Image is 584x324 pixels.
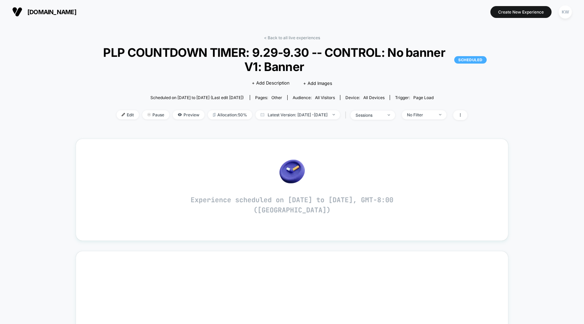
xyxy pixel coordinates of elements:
span: + Add Images [303,80,332,86]
div: Audience: [293,95,335,100]
img: rebalance [213,113,216,117]
img: edit [122,113,125,116]
button: Create New Experience [490,6,552,18]
div: Trigger: [395,95,434,100]
p: SCHEDULED [454,56,487,64]
span: Preview [173,110,204,119]
img: end [147,113,151,116]
span: other [271,95,282,100]
img: no_data [279,160,305,183]
img: end [333,114,335,115]
span: | [343,110,350,120]
span: all devices [363,95,385,100]
div: KW [559,5,572,19]
span: Device: [340,95,390,100]
img: Visually logo [12,7,22,17]
img: calendar [261,113,264,116]
button: KW [557,5,574,19]
span: + Add Description [252,80,290,87]
span: Edit [117,110,139,119]
div: sessions [356,113,383,118]
span: Scheduled on [DATE] to [DATE] (Last edit [DATE]) [150,95,244,100]
div: Pages: [255,95,282,100]
a: < Back to all live experiences [264,35,320,40]
span: Latest Version: [DATE] - [DATE] [255,110,340,119]
button: [DOMAIN_NAME] [10,6,78,17]
p: Experience scheduled on [DATE] to [DATE], GMT-8:00 ([GEOGRAPHIC_DATA]) [191,195,393,215]
span: Pause [142,110,169,119]
div: No Filter [407,112,434,117]
img: end [439,114,441,115]
span: PLP COUNTDOWN TIMER: 9.29-9.30 -- CONTROL: No banner V1: Banner [97,45,487,74]
span: Page Load [413,95,434,100]
span: Allocation: 50% [208,110,252,119]
span: All Visitors [315,95,335,100]
span: [DOMAIN_NAME] [27,8,76,16]
img: end [388,114,390,116]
